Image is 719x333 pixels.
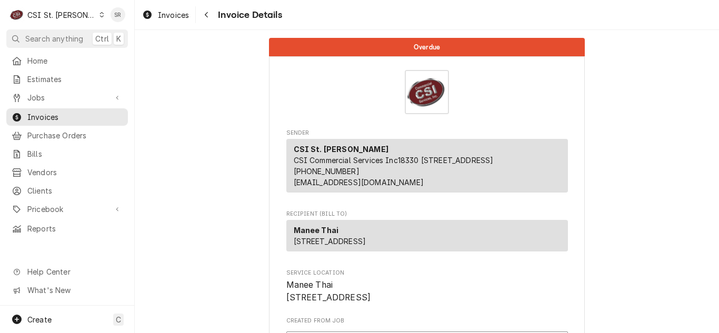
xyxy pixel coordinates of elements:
[294,156,494,165] span: CSI Commercial Services Inc18330 [STREET_ADDRESS]
[294,237,366,246] span: [STREET_ADDRESS]
[116,314,121,325] span: C
[6,200,128,218] a: Go to Pricebook
[405,70,449,114] img: Logo
[198,6,215,23] button: Navigate back
[6,127,128,144] a: Purchase Orders
[158,9,189,21] span: Invoices
[286,317,568,325] span: Created From Job
[138,6,193,24] a: Invoices
[27,223,123,234] span: Reports
[286,269,568,277] span: Service Location
[27,112,123,123] span: Invoices
[6,29,128,48] button: Search anythingCtrlK
[6,182,128,199] a: Clients
[6,89,128,106] a: Go to Jobs
[286,279,568,304] span: Service Location
[6,145,128,163] a: Bills
[6,52,128,69] a: Home
[27,167,123,178] span: Vendors
[286,139,568,193] div: Sender
[215,8,282,22] span: Invoice Details
[27,148,123,159] span: Bills
[286,220,568,256] div: Recipient (Bill To)
[294,145,388,154] strong: CSI St. [PERSON_NAME]
[286,210,568,218] span: Recipient (Bill To)
[95,33,109,44] span: Ctrl
[27,9,96,21] div: CSI St. [PERSON_NAME]
[294,226,339,235] strong: Manee Thai
[6,108,128,126] a: Invoices
[286,269,568,304] div: Service Location
[27,74,123,85] span: Estimates
[27,204,107,215] span: Pricebook
[9,7,24,22] div: C
[111,7,125,22] div: Stephani Roth's Avatar
[414,44,440,51] span: Overdue
[27,185,123,196] span: Clients
[6,164,128,181] a: Vendors
[286,129,568,137] span: Sender
[269,38,585,56] div: Status
[9,7,24,22] div: CSI St. Louis's Avatar
[116,33,121,44] span: K
[286,129,568,197] div: Invoice Sender
[294,178,424,187] a: [EMAIL_ADDRESS][DOMAIN_NAME]
[27,92,107,103] span: Jobs
[27,315,52,324] span: Create
[6,281,128,299] a: Go to What's New
[27,130,123,141] span: Purchase Orders
[294,167,359,176] a: [PHONE_NUMBER]
[27,285,122,296] span: What's New
[27,266,122,277] span: Help Center
[25,33,83,44] span: Search anything
[286,280,371,302] span: Manee Thai [STREET_ADDRESS]
[6,220,128,237] a: Reports
[286,139,568,197] div: Sender
[6,70,128,88] a: Estimates
[286,220,568,251] div: Recipient (Bill To)
[6,263,128,280] a: Go to Help Center
[111,7,125,22] div: SR
[27,55,123,66] span: Home
[286,210,568,256] div: Invoice Recipient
